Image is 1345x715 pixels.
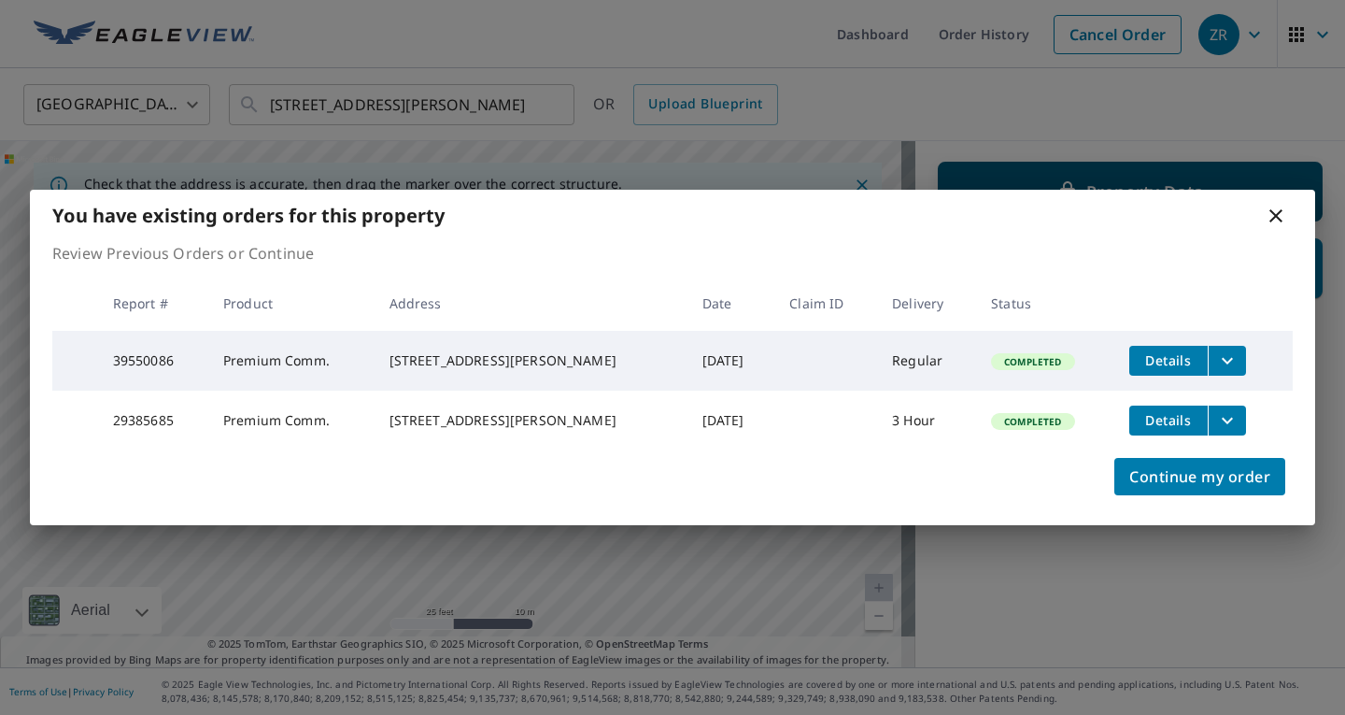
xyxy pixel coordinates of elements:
[389,411,672,430] div: [STREET_ADDRESS][PERSON_NAME]
[993,415,1072,428] span: Completed
[389,351,672,370] div: [STREET_ADDRESS][PERSON_NAME]
[1208,346,1246,376] button: filesDropdownBtn-39550086
[98,331,208,391] td: 39550086
[98,276,208,331] th: Report #
[877,276,976,331] th: Delivery
[375,276,687,331] th: Address
[1129,346,1208,376] button: detailsBtn-39550086
[687,331,775,391] td: [DATE]
[208,331,375,391] td: Premium Comm.
[1208,406,1246,436] button: filesDropdownBtn-29385685
[52,242,1293,265] p: Review Previous Orders or Continue
[52,203,445,228] b: You have existing orders for this property
[98,391,208,450] td: 29385685
[1114,458,1285,495] button: Continue my order
[1129,464,1270,490] span: Continue my order
[774,276,877,331] th: Claim ID
[976,276,1114,331] th: Status
[877,391,976,450] td: 3 Hour
[208,391,375,450] td: Premium Comm.
[687,391,775,450] td: [DATE]
[877,331,976,391] td: Regular
[993,355,1072,368] span: Completed
[1129,406,1208,436] button: detailsBtn-29385685
[687,276,775,331] th: Date
[1140,351,1196,369] span: Details
[1140,411,1196,429] span: Details
[208,276,375,331] th: Product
